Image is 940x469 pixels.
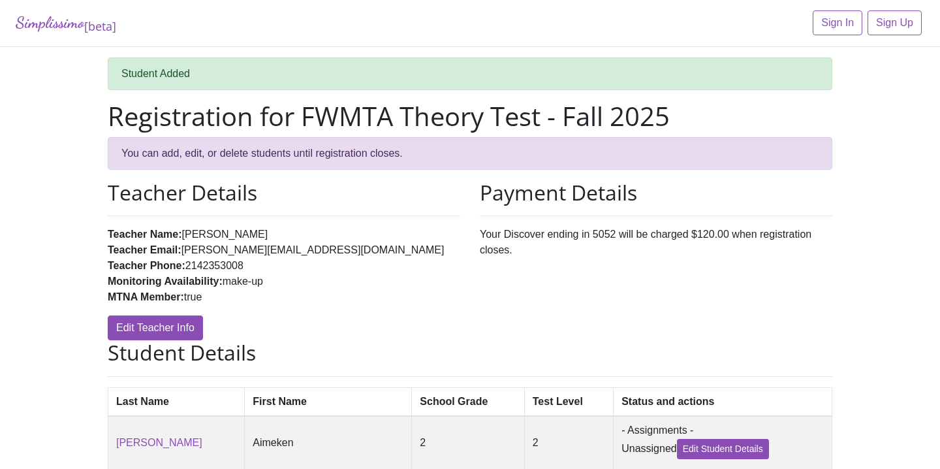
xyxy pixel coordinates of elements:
div: You can add, edit, or delete students until registration closes. [108,137,832,170]
li: 2142353008 [108,258,460,274]
li: [PERSON_NAME] [108,227,460,242]
h2: Teacher Details [108,180,460,205]
a: [PERSON_NAME] [116,437,202,448]
sub: [beta] [84,18,116,34]
div: Student Added [108,57,832,90]
strong: Teacher Email: [108,244,181,255]
a: Edit Teacher Info [108,315,203,340]
a: Sign Up [868,10,922,35]
strong: Monitoring Availability: [108,276,223,287]
h2: Student Details [108,340,832,365]
strong: Teacher Phone: [108,260,185,271]
th: First Name [245,387,412,416]
strong: Teacher Name: [108,229,182,240]
a: Simplissimo[beta] [16,10,116,36]
h1: Registration for FWMTA Theory Test - Fall 2025 [108,101,832,132]
div: Your Discover ending in 5052 will be charged $120.00 when registration closes. [470,180,842,340]
h2: Payment Details [480,180,832,205]
li: [PERSON_NAME][EMAIL_ADDRESS][DOMAIN_NAME] [108,242,460,258]
th: Status and actions [614,387,832,416]
a: Edit Student Details [677,439,769,459]
li: true [108,289,460,305]
th: Test Level [524,387,613,416]
th: Last Name [108,387,245,416]
li: make-up [108,274,460,289]
th: School Grade [412,387,524,416]
strong: MTNA Member: [108,291,184,302]
a: Sign In [813,10,862,35]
